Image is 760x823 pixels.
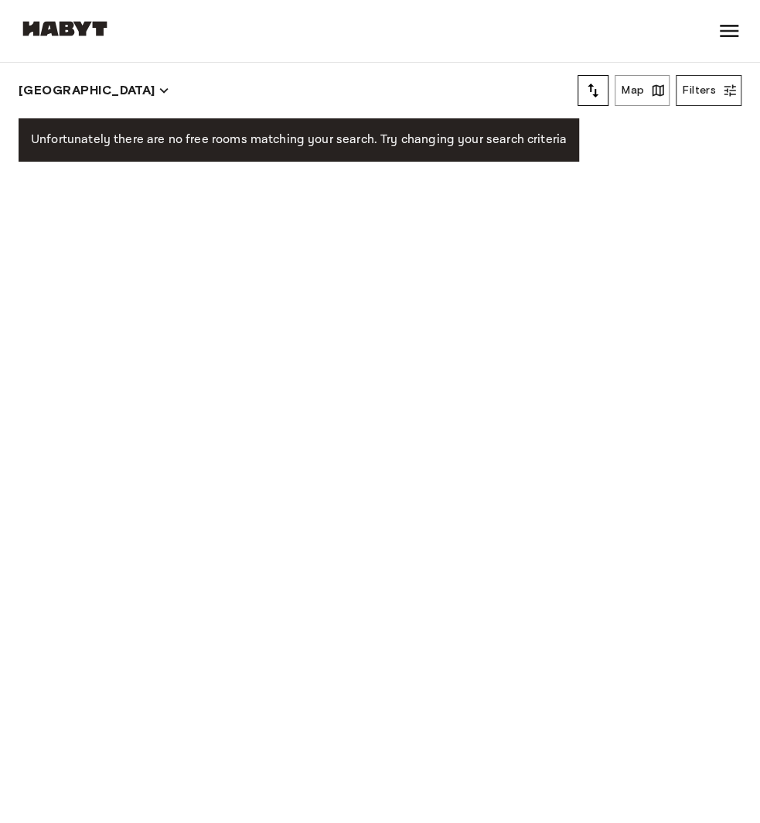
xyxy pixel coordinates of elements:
button: Filters [676,75,741,106]
button: Map [615,75,670,106]
button: [GEOGRAPHIC_DATA] [19,80,169,101]
img: Habyt [19,21,111,36]
button: tune [578,75,608,106]
p: Unfortunately there are no free rooms matching your search. Try changing your search criteria [31,131,567,149]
